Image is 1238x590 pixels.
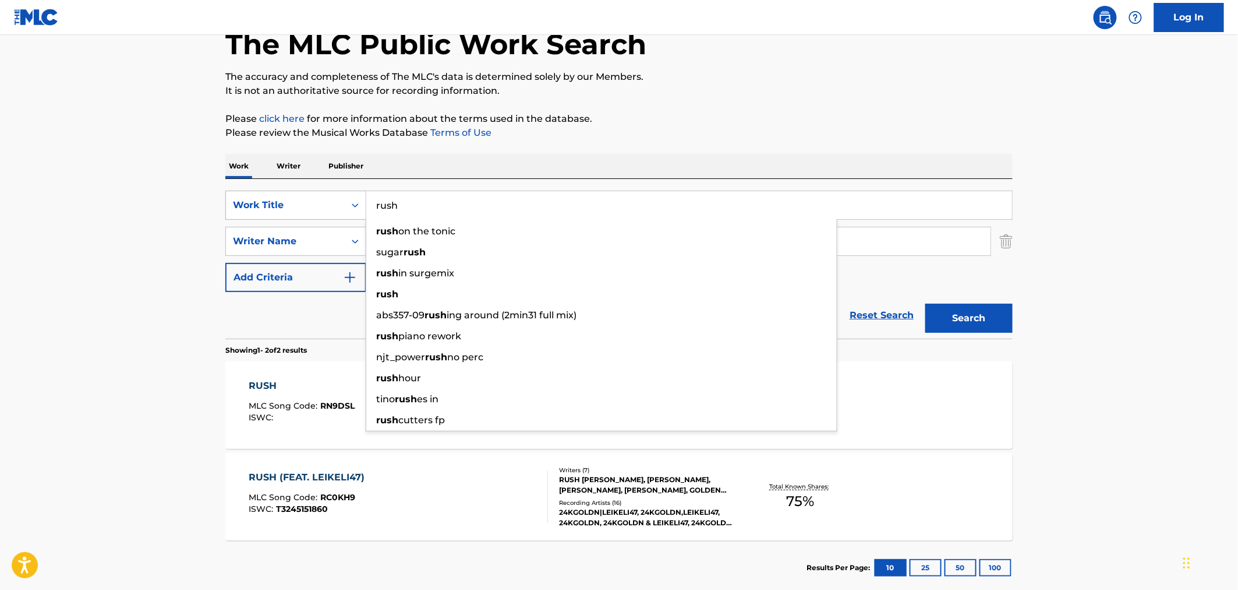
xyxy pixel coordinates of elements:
strong: rush [404,247,426,258]
button: 50 [945,559,977,577]
a: RUSH (FEAT. LEIKELI47)MLC Song Code:RC0KH9ISWC:T3245151860Writers (7)RUSH [PERSON_NAME], [PERSON_... [225,453,1013,540]
div: Writer Name [233,234,338,248]
span: MLC Song Code : [249,492,321,503]
span: abs357-09 [376,310,425,321]
span: no perc [447,352,483,363]
p: It is not an authoritative source for recording information. [225,84,1013,98]
a: Public Search [1094,6,1117,29]
p: Please review the Musical Works Database [225,126,1013,140]
strong: rush [395,394,417,405]
p: Publisher [325,154,367,178]
div: RUSH [PERSON_NAME], [PERSON_NAME], [PERSON_NAME], [PERSON_NAME], GOLDEN [PERSON_NAME], [PERSON_NA... [559,475,735,496]
div: Work Title [233,198,338,212]
div: 24KGOLDN|LEIKELI47, 24KGOLDN,LEIKELI47, 24KGOLDN, 24KGOLDN & LEIKELI47, 24KGOLDN & LEIKELI47 [559,507,735,528]
button: Search [925,304,1013,333]
a: Terms of Use [428,127,491,138]
p: The accuracy and completeness of The MLC's data is determined solely by our Members. [225,70,1013,84]
a: Reset Search [844,303,919,328]
a: RUSHMLC Song Code:RN9DSLISWC:Writers (2)INCONNU COMPOSITEUR AUTEUR, [PERSON_NAME]-[PERSON_NAME]Re... [225,361,1013,449]
p: Results Per Page: [807,563,873,573]
strong: rush [425,310,447,321]
button: 100 [979,559,1011,577]
span: RC0KH9 [321,492,356,503]
span: sugar [376,247,404,258]
img: 9d2ae6d4665cec9f34b9.svg [343,271,357,285]
span: tino [376,394,395,405]
p: Work [225,154,252,178]
strong: rush [376,415,398,426]
strong: rush [376,268,398,279]
div: RUSH [249,379,355,393]
strong: rush [376,226,398,237]
a: click here [259,113,305,124]
div: Writers ( 7 ) [559,466,735,475]
h1: The MLC Public Work Search [225,27,646,62]
button: Add Criteria [225,263,366,292]
span: ISWC : [249,504,277,514]
form: Search Form [225,191,1013,339]
span: on the tonic [398,226,455,237]
span: MLC Song Code : [249,401,321,411]
p: Please for more information about the terms used in the database. [225,112,1013,126]
span: ISWC : [249,412,277,423]
div: Help [1124,6,1147,29]
p: Writer [273,154,304,178]
p: Showing 1 - 2 of 2 results [225,345,307,356]
a: Log In [1154,3,1224,32]
strong: rush [376,373,398,384]
span: es in [417,394,438,405]
span: ing around (2min31 full mix) [447,310,576,321]
div: RUSH (FEAT. LEIKELI47) [249,470,371,484]
strong: rush [376,289,398,300]
span: njt_power [376,352,425,363]
span: cutters fp [398,415,445,426]
button: 10 [875,559,907,577]
iframe: Chat Widget [1180,534,1238,590]
span: hour [398,373,421,384]
img: search [1098,10,1112,24]
strong: rush [376,331,398,342]
span: in surgemix [398,268,454,279]
span: T3245151860 [277,504,328,514]
strong: rush [425,352,447,363]
span: piano rework [398,331,461,342]
img: MLC Logo [14,9,59,26]
img: Delete Criterion [1000,227,1013,256]
div: Recording Artists ( 16 ) [559,498,735,507]
span: RN9DSL [321,401,355,411]
img: help [1129,10,1143,24]
span: 75 % [787,491,815,512]
div: Drag [1183,546,1190,581]
p: Total Known Shares: [769,482,832,491]
button: 25 [910,559,942,577]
